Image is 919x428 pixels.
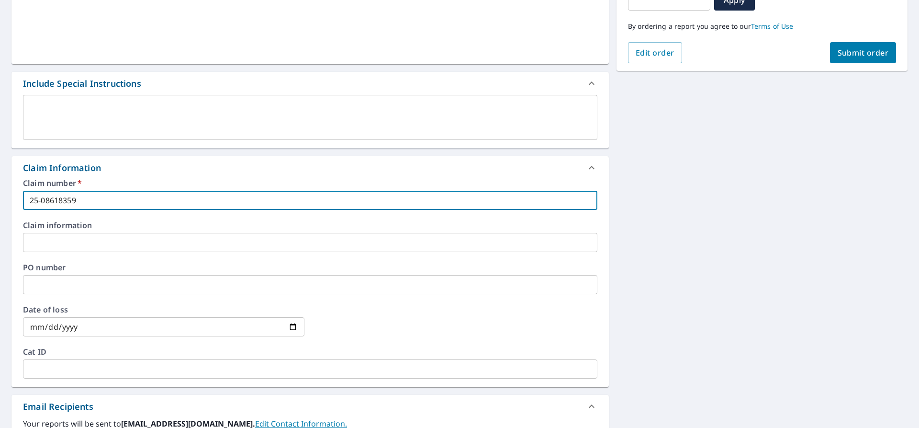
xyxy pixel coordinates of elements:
div: Claim Information [11,156,609,179]
p: By ordering a report you agree to our [628,22,896,31]
label: Claim information [23,221,597,229]
span: Submit order [838,47,889,58]
a: Terms of Use [751,22,794,31]
label: PO number [23,264,597,271]
label: Claim number [23,179,597,187]
div: Claim Information [23,162,101,174]
div: Include Special Instructions [23,77,141,90]
span: Edit order [636,47,674,58]
label: Cat ID [23,348,597,356]
div: Include Special Instructions [11,72,609,95]
button: Edit order [628,42,682,63]
div: Email Recipients [11,395,609,418]
label: Date of loss [23,306,304,313]
button: Submit order [830,42,897,63]
div: Email Recipients [23,400,93,413]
